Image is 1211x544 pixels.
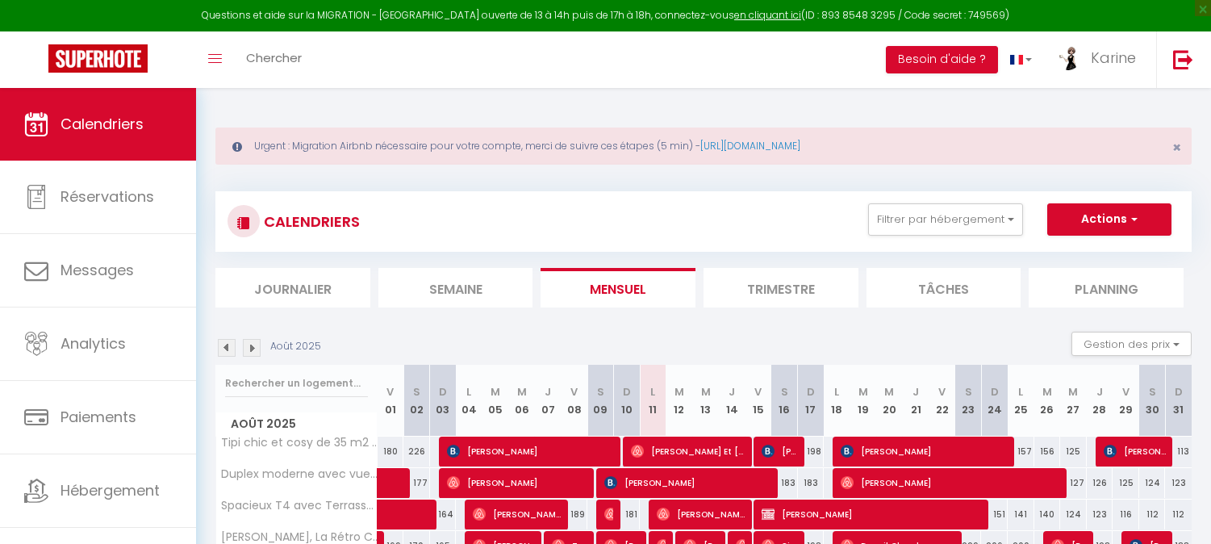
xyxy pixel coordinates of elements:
[1060,500,1087,529] div: 124
[1143,476,1211,544] iframe: LiveChat chat widget
[1060,468,1087,498] div: 127
[447,467,589,498] span: [PERSON_NAME]
[850,365,877,437] th: 19
[1068,384,1078,400] abbr: M
[1056,46,1080,70] img: ...
[701,384,711,400] abbr: M
[1087,365,1113,437] th: 28
[604,467,773,498] span: [PERSON_NAME]
[903,365,929,437] th: 21
[508,365,535,437] th: 06
[824,365,850,437] th: 18
[955,365,982,437] th: 23
[587,365,614,437] th: 09
[561,365,587,437] th: 08
[1165,468,1192,498] div: 123
[1113,500,1139,529] div: 116
[378,437,404,467] div: 180
[657,499,745,529] span: [PERSON_NAME]
[1034,437,1061,467] div: 156
[771,468,798,498] div: 183
[219,531,380,543] span: [PERSON_NAME], La Rétro Chic à [GEOGRAPHIC_DATA]
[886,46,998,73] button: Besoin d'aide ?
[216,412,377,436] span: Août 2025
[807,384,815,400] abbr: D
[631,436,746,467] span: [PERSON_NAME] Et [PERSON_NAME] Et [PERSON_NAME]
[570,384,578,400] abbr: V
[929,365,955,437] th: 22
[771,365,798,437] th: 16
[447,436,616,467] span: [PERSON_NAME]
[1091,48,1136,68] span: Karine
[1008,365,1034,437] th: 25
[614,365,641,437] th: 10
[61,186,154,207] span: Réservations
[535,365,562,437] th: 07
[597,384,604,400] abbr: S
[1139,500,1166,529] div: 112
[604,499,613,529] span: [PERSON_NAME]
[225,369,368,398] input: Rechercher un logement...
[841,436,1009,467] span: [PERSON_NAME]
[403,437,430,467] div: 226
[413,384,420,400] abbr: S
[1175,384,1183,400] abbr: D
[61,480,160,500] span: Hébergement
[1042,384,1052,400] abbr: M
[1139,468,1166,498] div: 124
[61,333,126,354] span: Analytics
[1087,500,1113,529] div: 123
[798,437,825,467] div: 198
[762,499,983,529] span: [PERSON_NAME]
[545,384,551,400] abbr: J
[754,384,762,400] abbr: V
[965,384,972,400] abbr: S
[666,365,693,437] th: 12
[541,268,695,308] li: Mensuel
[1044,31,1156,88] a: ... Karine
[674,384,684,400] abbr: M
[439,384,447,400] abbr: D
[981,365,1008,437] th: 24
[1165,437,1192,467] div: 113
[640,365,666,437] th: 11
[734,8,801,22] a: en cliquant ici
[1008,437,1034,467] div: 157
[386,384,394,400] abbr: V
[1060,437,1087,467] div: 125
[517,384,527,400] abbr: M
[858,384,868,400] abbr: M
[745,365,771,437] th: 15
[482,365,509,437] th: 05
[1113,365,1139,437] th: 29
[1096,384,1103,400] abbr: J
[403,365,430,437] th: 02
[650,384,655,400] abbr: L
[623,384,631,400] abbr: D
[48,44,148,73] img: Super Booking
[234,31,314,88] a: Chercher
[61,260,134,280] span: Messages
[798,468,825,498] div: 183
[1113,468,1139,498] div: 125
[378,365,404,437] th: 01
[692,365,719,437] th: 13
[876,365,903,437] th: 20
[1034,500,1061,529] div: 140
[614,500,641,529] div: 181
[991,384,999,400] abbr: D
[473,499,562,529] span: [PERSON_NAME]
[938,384,946,400] abbr: V
[1122,384,1130,400] abbr: V
[866,268,1021,308] li: Tâches
[61,114,144,134] span: Calendriers
[561,500,587,529] div: 189
[61,407,136,427] span: Paiements
[260,203,360,240] h3: CALENDRIERS
[719,365,745,437] th: 14
[729,384,735,400] abbr: J
[1008,500,1034,529] div: 141
[1018,384,1023,400] abbr: L
[704,268,858,308] li: Trimestre
[456,365,482,437] th: 04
